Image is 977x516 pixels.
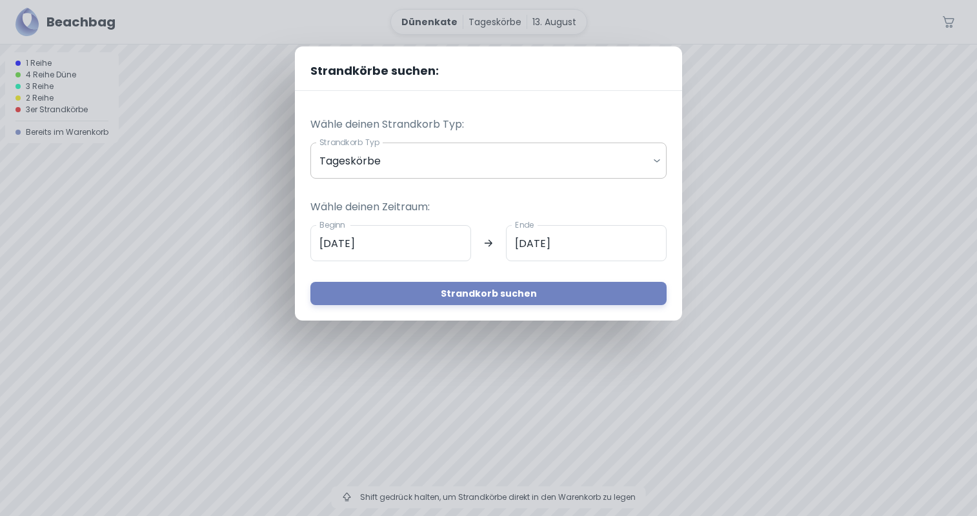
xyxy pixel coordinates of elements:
label: Ende [515,219,534,230]
h2: Strandkörbe suchen: [295,46,682,91]
label: Strandkorb Typ [319,137,379,148]
label: Beginn [319,219,345,230]
button: Strandkorb suchen [310,282,667,305]
input: dd.mm.yyyy [310,225,471,261]
input: dd.mm.yyyy [506,225,667,261]
p: Wähle deinen Strandkorb Typ: [310,117,667,132]
p: Wähle deinen Zeitraum: [310,199,667,215]
div: Tageskörbe [310,143,667,179]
